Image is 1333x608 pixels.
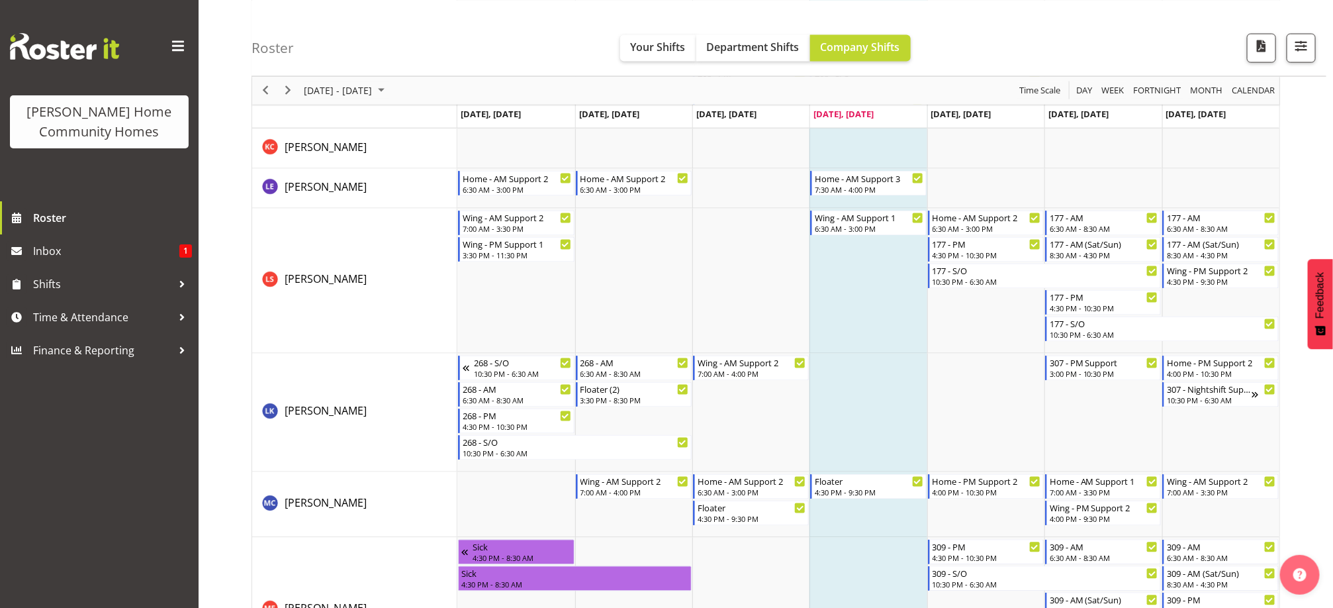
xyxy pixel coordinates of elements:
[1050,224,1158,234] div: 6:30 AM - 8:30 AM
[933,238,1040,251] div: 177 - PM
[1075,82,1093,99] span: Day
[1048,107,1109,119] span: [DATE], [DATE]
[458,356,574,381] div: Lovejot Kaur"s event - 268 - S/O Begin From Sunday, September 28, 2025 at 10:30:00 PM GMT+13:00 E...
[1162,356,1278,381] div: Lovejot Kaur"s event - Home - PM Support 2 Begin From Sunday, October 5, 2025 at 4:00:00 PM GMT+1...
[1045,211,1161,236] div: Liezl Sanchez"s event - 177 - AM Begin From Saturday, October 4, 2025 at 6:30:00 AM GMT+13:00 End...
[1167,593,1275,607] div: 309 - PM
[1050,593,1158,607] div: 309 - AM (Sat/Sun)
[576,356,692,381] div: Lovejot Kaur"s event - 268 - AM Begin From Tuesday, September 30, 2025 at 6:30:00 AM GMT+13:00 En...
[1162,264,1278,289] div: Liezl Sanchez"s event - Wing - PM Support 2 Begin From Sunday, October 5, 2025 at 4:30:00 PM GMT+...
[813,107,874,119] span: [DATE], [DATE]
[1050,501,1158,515] div: Wing - PM Support 2
[463,422,571,432] div: 4:30 PM - 10:30 PM
[693,501,809,526] div: Maria Cerbas"s event - Floater Begin From Wednesday, October 1, 2025 at 4:30:00 PM GMT+13:00 Ends...
[810,474,926,499] div: Maria Cerbas"s event - Floater Begin From Thursday, October 2, 2025 at 4:30:00 PM GMT+13:00 Ends ...
[1050,514,1158,525] div: 4:00 PM - 9:30 PM
[179,244,192,258] span: 1
[252,40,294,55] h4: Roster
[576,474,692,499] div: Maria Cerbas"s event - Wing - AM Support 2 Begin From Tuesday, September 30, 2025 at 7:00:00 AM G...
[461,107,521,119] span: [DATE], [DATE]
[928,566,1162,591] div: Mary Endaya"s event - 309 - S/O Begin From Friday, October 3, 2025 at 10:30:00 PM GMT+13:00 Ends ...
[1045,356,1161,381] div: Lovejot Kaur"s event - 307 - PM Support Begin From Saturday, October 4, 2025 at 3:00:00 PM GMT+13...
[707,39,800,54] span: Department Shifts
[1314,272,1326,319] span: Feedback
[933,264,1158,278] div: 177 - S/O
[580,369,688,380] div: 6:30 AM - 8:30 AM
[1050,238,1158,251] div: 177 - AM (Sat/Sun)
[463,383,571,396] div: 268 - AM
[463,409,571,423] div: 268 - PM
[473,553,571,564] div: 4:30 PM - 8:30 AM
[285,272,367,287] a: [PERSON_NAME]
[576,171,692,196] div: Laura Ellis"s event - Home - AM Support 2 Begin From Tuesday, September 30, 2025 at 6:30:00 AM GM...
[33,274,172,294] span: Shifts
[1099,82,1126,99] button: Timeline Week
[931,107,991,119] span: [DATE], [DATE]
[1188,82,1225,99] button: Timeline Month
[815,475,923,488] div: Floater
[458,237,574,262] div: Liezl Sanchez"s event - Wing - PM Support 1 Begin From Monday, September 29, 2025 at 3:30:00 PM G...
[821,39,900,54] span: Company Shifts
[631,39,686,54] span: Your Shifts
[580,487,688,498] div: 7:00 AM - 4:00 PM
[696,34,810,61] button: Department Shifts
[463,436,688,449] div: 268 - S/O
[1189,82,1224,99] span: Month
[33,208,192,228] span: Roster
[285,404,367,419] span: [PERSON_NAME]
[928,237,1044,262] div: Liezl Sanchez"s event - 177 - PM Begin From Friday, October 3, 2025 at 4:30:00 PM GMT+13:00 Ends ...
[928,474,1044,499] div: Maria Cerbas"s event - Home - PM Support 2 Begin From Friday, October 3, 2025 at 4:00:00 PM GMT+1...
[1167,277,1275,287] div: 4:30 PM - 9:30 PM
[1050,303,1158,314] div: 4:30 PM - 10:30 PM
[463,395,571,406] div: 6:30 AM - 8:30 AM
[1167,553,1275,564] div: 6:30 AM - 8:30 AM
[474,369,571,380] div: 10:30 PM - 6:30 AM
[1050,369,1158,380] div: 3:00 PM - 10:30 PM
[810,34,911,61] button: Company Shifts
[579,107,639,119] span: [DATE], [DATE]
[33,307,172,327] span: Time & Attendance
[928,211,1044,236] div: Liezl Sanchez"s event - Home - AM Support 2 Begin From Friday, October 3, 2025 at 6:30:00 AM GMT+...
[1045,501,1161,526] div: Maria Cerbas"s event - Wing - PM Support 2 Begin From Saturday, October 4, 2025 at 4:00:00 PM GMT...
[285,139,367,155] a: [PERSON_NAME]
[302,82,391,99] button: October 2025
[1167,238,1275,251] div: 177 - AM (Sat/Sun)
[257,82,275,99] button: Previous
[252,209,457,354] td: Liezl Sanchez resource
[698,501,805,515] div: Floater
[698,475,805,488] div: Home - AM Support 2
[252,129,457,169] td: Kirsty Crossley resource
[33,340,172,360] span: Finance & Reporting
[1050,211,1158,225] div: 177 - AM
[1017,82,1063,99] button: Time Scale
[33,241,179,261] span: Inbox
[698,356,805,370] div: Wing - AM Support 2
[1050,330,1275,340] div: 10:30 PM - 6:30 AM
[285,179,367,195] a: [PERSON_NAME]
[254,76,277,104] div: previous period
[580,475,688,488] div: Wing - AM Support 2
[928,264,1162,289] div: Liezl Sanchez"s event - 177 - S/O Begin From Friday, October 3, 2025 at 10:30:00 PM GMT+13:00 End...
[933,277,1158,287] div: 10:30 PM - 6:30 AM
[285,179,367,194] span: [PERSON_NAME]
[1167,224,1275,234] div: 6:30 AM - 8:30 AM
[458,211,574,236] div: Liezl Sanchez"s event - Wing - AM Support 2 Begin From Monday, September 29, 2025 at 7:00:00 AM G...
[1167,211,1275,225] div: 177 - AM
[1308,259,1333,349] button: Feedback - Show survey
[933,540,1040,554] div: 309 - PM
[815,224,923,234] div: 6:30 AM - 3:00 PM
[10,33,119,60] img: Rosterit website logo
[458,171,574,196] div: Laura Ellis"s event - Home - AM Support 2 Begin From Monday, September 29, 2025 at 6:30:00 AM GMT...
[698,369,805,380] div: 7:00 AM - 4:00 PM
[580,356,688,370] div: 268 - AM
[458,382,574,407] div: Lovejot Kaur"s event - 268 - AM Begin From Monday, September 29, 2025 at 6:30:00 AM GMT+13:00 End...
[285,495,367,511] a: [PERSON_NAME]
[1167,250,1275,261] div: 8:30 AM - 4:30 PM
[1162,540,1278,565] div: Mary Endaya"s event - 309 - AM Begin From Sunday, October 5, 2025 at 6:30:00 AM GMT+13:00 Ends At...
[277,76,299,104] div: next period
[933,580,1158,590] div: 10:30 PM - 6:30 AM
[1247,33,1276,62] button: Download a PDF of the roster according to the set date range.
[474,356,571,370] div: 268 - S/O
[1167,540,1275,554] div: 309 - AM
[1162,211,1278,236] div: Liezl Sanchez"s event - 177 - AM Begin From Sunday, October 5, 2025 at 6:30:00 AM GMT+13:00 Ends ...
